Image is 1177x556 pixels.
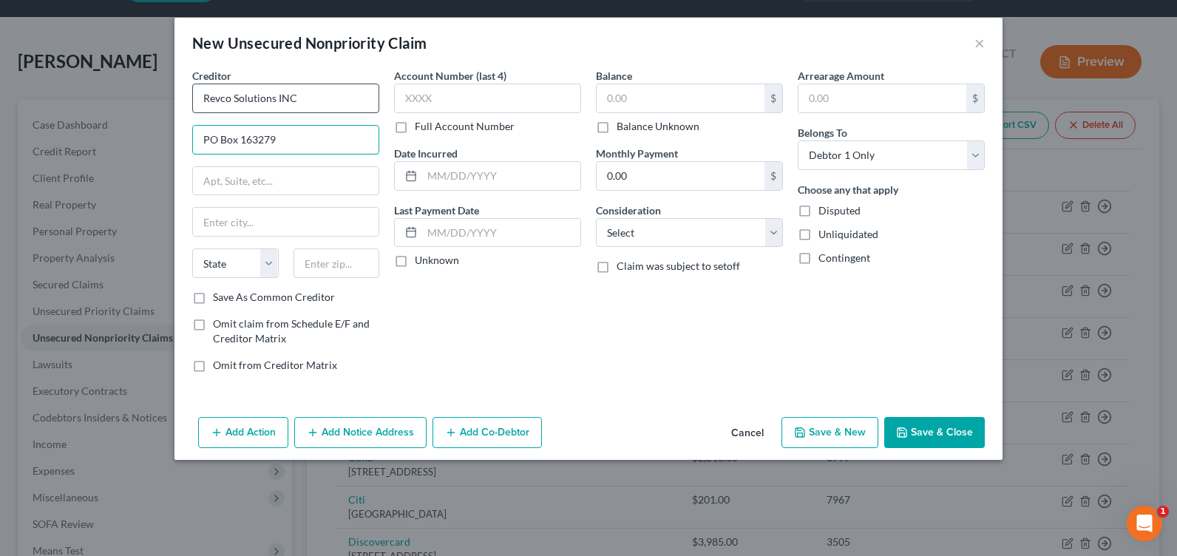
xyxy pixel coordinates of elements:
label: Choose any that apply [798,182,898,197]
label: Full Account Number [415,119,515,134]
input: Enter zip... [294,248,380,278]
button: Save & New [781,417,878,448]
input: 0.00 [597,84,764,112]
button: Save & Close [884,417,985,448]
label: Save As Common Creditor [213,290,335,305]
button: Add Notice Address [294,417,427,448]
label: Balance Unknown [617,119,699,134]
span: Omit from Creditor Matrix [213,359,337,371]
span: 1 [1157,506,1169,518]
span: Claim was subject to setoff [617,260,740,272]
input: MM/DD/YYYY [422,219,580,247]
label: Balance [596,68,632,84]
label: Consideration [596,203,661,218]
div: $ [764,162,782,190]
input: Apt, Suite, etc... [193,167,379,195]
input: Search creditor by name... [192,84,379,113]
input: Enter city... [193,208,379,236]
button: × [974,34,985,52]
label: Date Incurred [394,146,458,161]
span: Omit claim from Schedule E/F and Creditor Matrix [213,317,370,345]
input: 0.00 [798,84,966,112]
button: Add Co-Debtor [433,417,542,448]
span: Creditor [192,69,231,82]
label: Unknown [415,253,459,268]
label: Account Number (last 4) [394,68,506,84]
input: XXXX [394,84,581,113]
label: Monthly Payment [596,146,678,161]
label: Arrearage Amount [798,68,884,84]
div: $ [764,84,782,112]
div: $ [966,84,984,112]
span: Belongs To [798,126,847,139]
input: 0.00 [597,162,764,190]
label: Last Payment Date [394,203,479,218]
div: New Unsecured Nonpriority Claim [192,33,427,53]
iframe: Intercom live chat [1127,506,1162,541]
button: Cancel [719,418,776,448]
input: MM/DD/YYYY [422,162,580,190]
input: Enter address... [193,126,379,154]
span: Unliquidated [818,228,878,240]
span: Disputed [818,204,861,217]
button: Add Action [198,417,288,448]
span: Contingent [818,251,870,264]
